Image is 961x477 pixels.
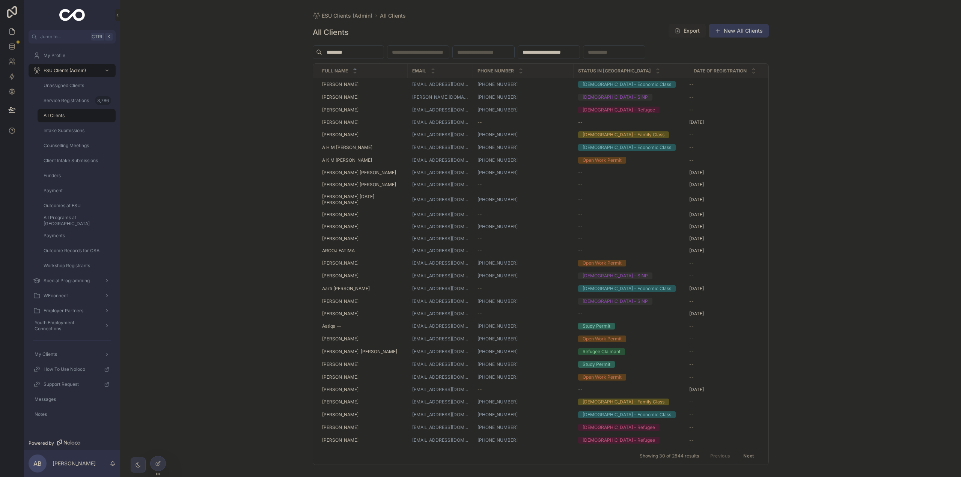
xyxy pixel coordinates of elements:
[477,132,569,138] a: [PHONE_NUMBER]
[689,144,777,150] a: --
[578,197,583,203] span: --
[322,361,403,367] a: [PERSON_NAME]
[583,285,671,292] div: [DEMOGRAPHIC_DATA] - Economic Class
[322,157,372,163] span: A K M [PERSON_NAME]
[477,298,569,304] a: [PHONE_NUMBER]
[477,323,569,329] a: [PHONE_NUMBER]
[689,286,777,292] a: [DATE]
[38,139,116,152] a: Counselling Meetings
[412,144,468,150] a: [EMAIL_ADDRESS][DOMAIN_NAME]
[38,214,116,227] a: All Programs at [GEOGRAPHIC_DATA]
[322,224,358,230] span: [PERSON_NAME]
[322,144,403,150] a: A H M [PERSON_NAME]
[412,157,468,163] a: [EMAIL_ADDRESS][DOMAIN_NAME]
[412,273,468,279] a: [EMAIL_ADDRESS][DOMAIN_NAME]
[412,374,468,380] a: [EMAIL_ADDRESS][DOMAIN_NAME]
[578,94,685,101] a: [DEMOGRAPHIC_DATA] - SINP
[477,197,518,203] a: [PHONE_NUMBER]
[322,212,403,218] a: [PERSON_NAME]
[477,94,569,100] a: [PHONE_NUMBER]
[44,248,99,254] span: Outcome Records for CSA
[477,336,518,342] a: [PHONE_NUMBER]
[689,107,694,113] span: --
[29,64,116,77] a: ESU Clients (Admin)
[477,273,518,279] a: [PHONE_NUMBER]
[583,323,610,330] div: Study Permit
[322,387,358,393] span: [PERSON_NAME]
[689,182,777,188] a: [DATE]
[578,248,685,254] a: --
[689,361,777,367] a: --
[412,182,468,188] a: [EMAIL_ADDRESS][DOMAIN_NAME]
[477,273,569,279] a: [PHONE_NUMBER]
[44,143,89,149] span: Counselling Meetings
[477,361,518,367] a: [PHONE_NUMBER]
[578,131,685,138] a: [DEMOGRAPHIC_DATA] - Family Class
[412,311,468,317] a: [EMAIL_ADDRESS][DOMAIN_NAME]
[38,199,116,212] a: Outcomes at ESU
[689,311,777,317] a: [DATE]
[477,107,569,113] a: [PHONE_NUMBER]
[689,94,777,100] a: --
[477,119,569,125] a: --
[477,182,482,188] span: --
[322,212,358,218] span: [PERSON_NAME]
[412,248,468,254] a: [EMAIL_ADDRESS][DOMAIN_NAME]
[689,248,704,254] span: [DATE]
[583,260,622,266] div: Open Work Permit
[689,273,694,279] span: --
[44,53,65,59] span: My Profile
[322,182,403,188] a: [PERSON_NAME] [PERSON_NAME]
[578,311,583,317] span: --
[477,132,518,138] a: [PHONE_NUMBER]
[322,248,355,254] span: AROOJ FATIMA
[412,236,468,242] a: [EMAIL_ADDRESS][DOMAIN_NAME]
[322,119,358,125] span: [PERSON_NAME]
[29,49,116,62] a: My Profile
[689,182,704,188] span: [DATE]
[477,157,518,163] a: [PHONE_NUMBER]
[578,361,685,368] a: Study Permit
[322,236,403,242] a: [PERSON_NAME]
[412,197,468,203] a: [EMAIL_ADDRESS][DOMAIN_NAME]
[477,212,482,218] span: --
[578,182,583,188] span: --
[412,260,468,266] a: [EMAIL_ADDRESS][DOMAIN_NAME]
[322,132,358,138] span: [PERSON_NAME]
[322,311,358,317] span: [PERSON_NAME]
[322,349,397,355] span: [PERSON_NAME] [PERSON_NAME]
[322,387,403,393] a: [PERSON_NAME]
[578,285,685,292] a: [DEMOGRAPHIC_DATA] - Economic Class
[322,194,403,206] a: [PERSON_NAME] [DATE][PERSON_NAME]
[477,144,518,150] a: [PHONE_NUMBER]
[689,236,777,242] a: [DATE]
[322,273,358,279] span: [PERSON_NAME]
[477,157,569,163] a: [PHONE_NUMBER]
[578,248,583,254] span: --
[38,94,116,107] a: Service Registrations3,786
[44,128,84,134] span: Intake Submissions
[412,336,468,342] a: [EMAIL_ADDRESS][DOMAIN_NAME]
[44,203,81,209] span: Outcomes at ESU
[412,170,468,176] a: [EMAIL_ADDRESS][DOMAIN_NAME]
[689,170,704,176] span: [DATE]
[38,229,116,242] a: Payments
[578,374,685,381] a: Open Work Permit
[322,323,341,329] span: Aatiqa —
[578,107,685,113] a: [DEMOGRAPHIC_DATA] - Refugee
[322,170,396,176] span: [PERSON_NAME] [PERSON_NAME]
[689,298,694,304] span: --
[322,361,358,367] span: [PERSON_NAME]
[38,109,116,122] a: All Clients
[322,182,396,188] span: [PERSON_NAME] [PERSON_NAME]
[412,224,468,230] a: [EMAIL_ADDRESS][DOMAIN_NAME]
[29,30,116,44] button: Jump to...CtrlK
[583,144,671,151] div: [DEMOGRAPHIC_DATA] - Economic Class
[44,215,108,227] span: All Programs at [GEOGRAPHIC_DATA]
[689,260,777,266] a: --
[689,374,694,380] span: --
[477,349,569,355] a: [PHONE_NUMBER]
